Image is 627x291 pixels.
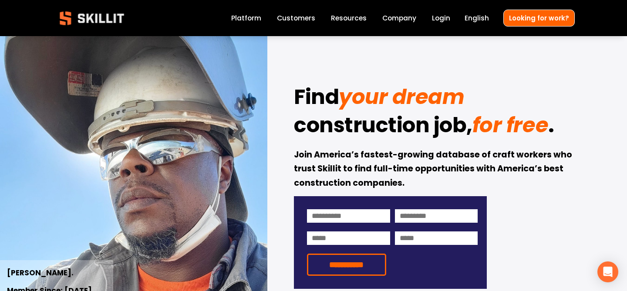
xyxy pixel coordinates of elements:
div: language picker [465,12,489,24]
strong: Join America’s fastest-growing database of craft workers who trust Skillit to find full-time oppo... [294,148,574,191]
strong: . [548,109,554,145]
a: Platform [231,12,261,24]
em: your dream [339,82,464,111]
strong: [PERSON_NAME]. [7,267,74,280]
span: English [465,13,489,23]
strong: Find [294,81,339,117]
a: Looking for work? [503,10,575,27]
img: Skillit [52,5,131,31]
a: Login [432,12,450,24]
div: Open Intercom Messenger [597,261,618,282]
span: Resources [331,13,367,23]
a: folder dropdown [331,12,367,24]
a: Company [382,12,416,24]
em: for free [472,110,548,140]
a: Customers [277,12,315,24]
strong: construction job, [294,109,472,145]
